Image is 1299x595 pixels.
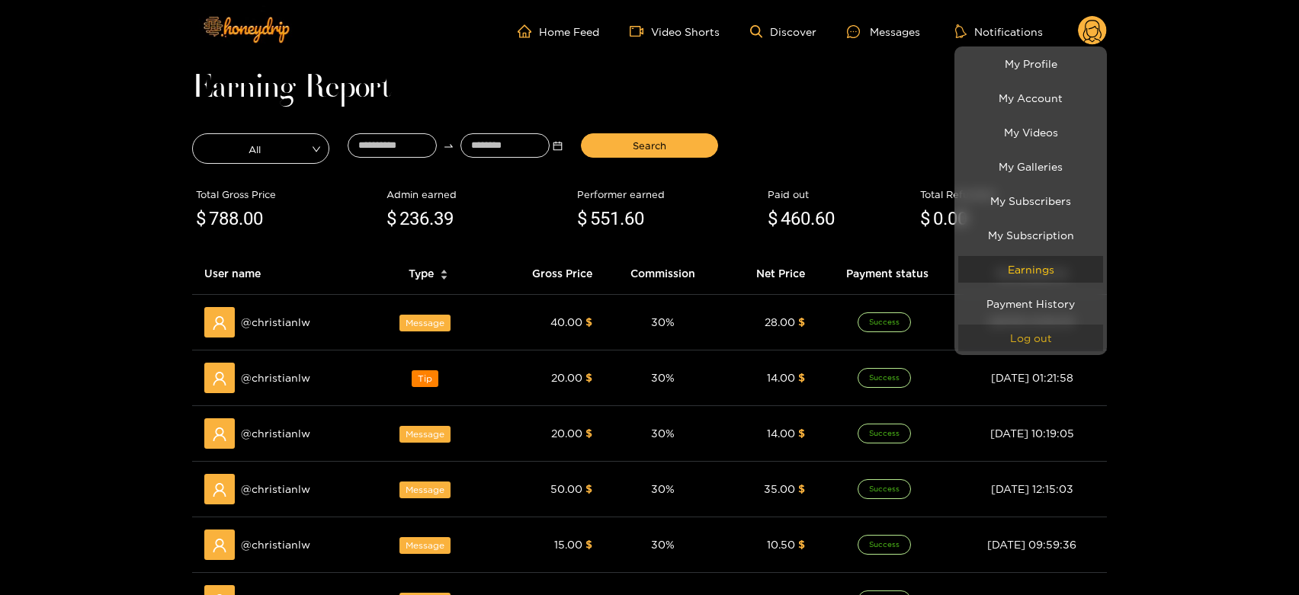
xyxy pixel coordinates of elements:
[958,119,1103,146] a: My Videos
[958,222,1103,248] a: My Subscription
[958,325,1103,351] button: Log out
[958,187,1103,214] a: My Subscribers
[958,50,1103,77] a: My Profile
[958,153,1103,180] a: My Galleries
[958,290,1103,317] a: Payment History
[958,85,1103,111] a: My Account
[958,256,1103,283] a: Earnings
